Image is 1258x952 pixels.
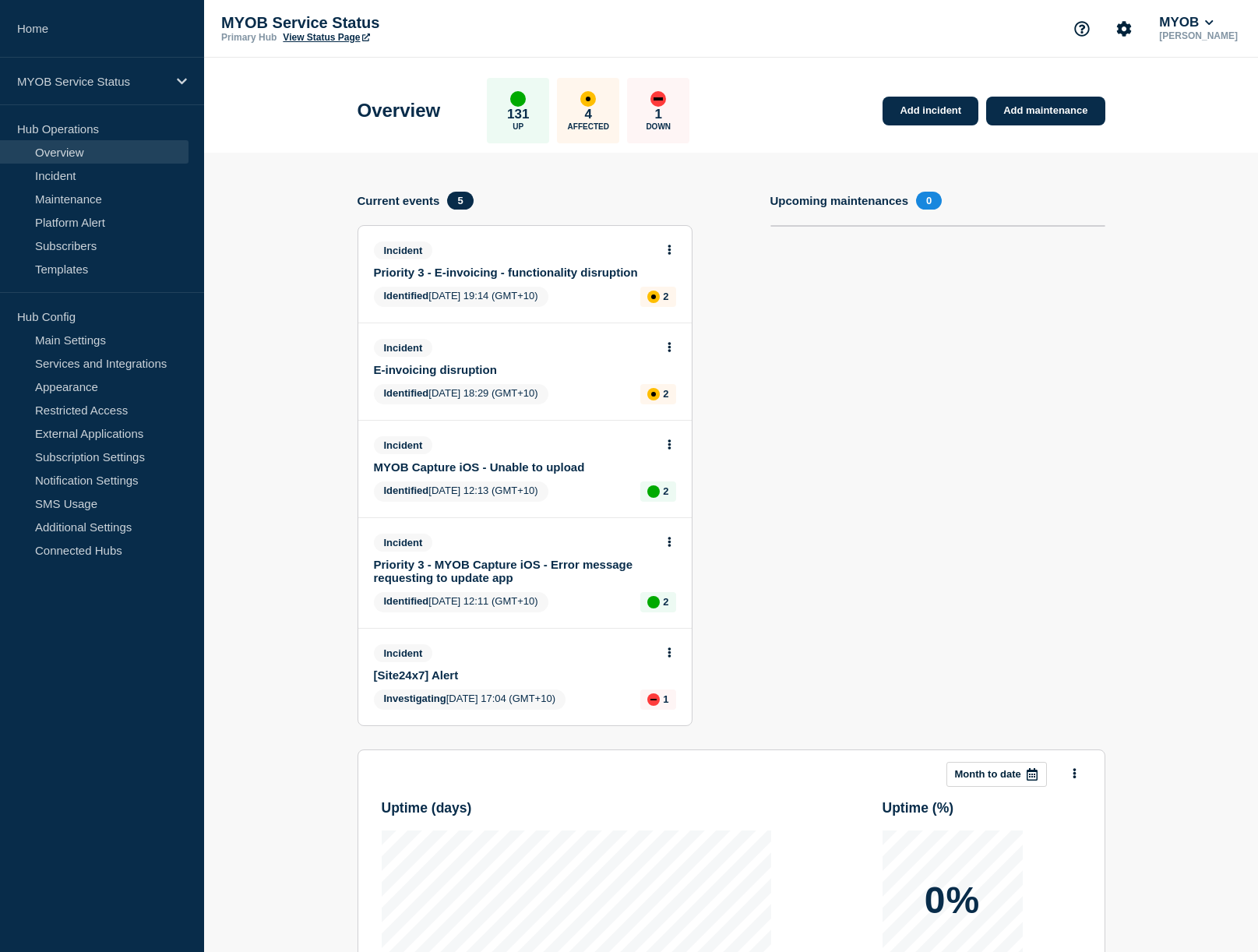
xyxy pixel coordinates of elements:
[374,460,655,474] a: MYOB Capture iOS - Unable to upload
[384,595,429,607] span: Identified
[374,384,548,404] span: [DATE] 18:29 (GMT+10)
[374,436,433,454] span: Incident
[770,194,909,207] h4: Upcoming maintenances
[374,363,655,376] a: E-invoicing disruption
[647,596,660,608] div: up
[647,693,660,706] div: down
[1156,30,1241,41] p: [PERSON_NAME]
[663,388,668,400] p: 2
[663,485,668,497] p: 2
[221,32,277,43] p: Primary Hub
[384,387,429,399] span: Identified
[384,485,429,496] span: Identified
[374,339,433,357] span: Incident
[585,107,592,122] p: 4
[883,97,978,125] a: Add incident
[925,882,980,919] p: 0%
[358,194,440,207] h4: Current events
[374,266,655,279] a: Priority 3 - E-invoicing - functionality disruption
[568,122,609,131] p: Affected
[955,768,1021,780] p: Month to date
[1156,15,1217,30] button: MYOB
[513,122,523,131] p: Up
[1066,12,1098,45] button: Support
[221,14,533,32] p: MYOB Service Status
[374,668,655,682] a: [Site24x7] Alert
[17,75,167,88] p: MYOB Service Status
[382,800,771,816] h3: Uptime ( days )
[358,100,441,122] h1: Overview
[916,192,942,210] span: 0
[883,800,1081,816] h3: Uptime ( % )
[283,32,369,43] a: View Status Page
[647,388,660,400] div: affected
[986,97,1105,125] a: Add maintenance
[510,91,526,107] div: up
[946,762,1047,787] button: Month to date
[580,91,596,107] div: affected
[374,689,566,710] span: [DATE] 17:04 (GMT+10)
[384,693,446,704] span: Investigating
[374,481,548,502] span: [DATE] 12:13 (GMT+10)
[663,596,668,608] p: 2
[646,122,671,131] p: Down
[663,291,668,302] p: 2
[447,192,473,210] span: 5
[507,107,529,122] p: 131
[1108,12,1140,45] button: Account settings
[650,91,666,107] div: down
[384,290,429,301] span: Identified
[374,287,548,307] span: [DATE] 19:14 (GMT+10)
[647,291,660,303] div: affected
[374,644,433,662] span: Incident
[374,592,548,612] span: [DATE] 12:11 (GMT+10)
[374,242,433,259] span: Incident
[663,693,668,705] p: 1
[374,558,655,584] a: Priority 3 - MYOB Capture iOS - Error message requesting to update app
[655,107,662,122] p: 1
[374,534,433,552] span: Incident
[647,485,660,498] div: up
